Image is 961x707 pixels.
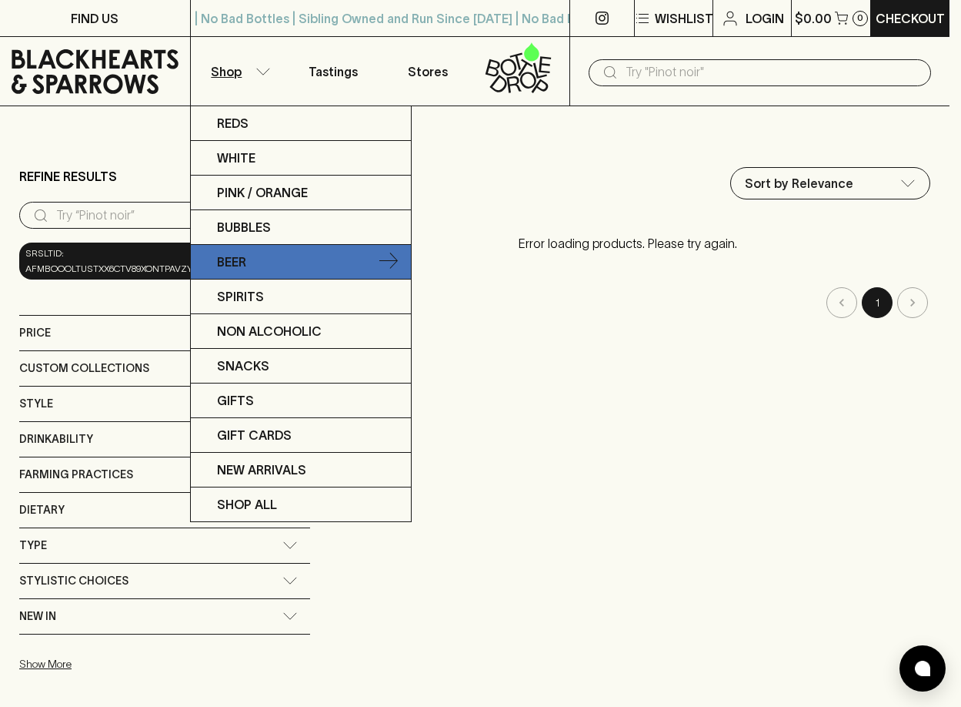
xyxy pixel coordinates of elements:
[191,314,411,349] a: Non Alcoholic
[191,418,411,453] a: Gift Cards
[191,349,411,384] a: Snacks
[217,114,249,132] p: Reds
[191,210,411,245] a: Bubbles
[191,488,411,521] a: SHOP ALL
[191,245,411,280] a: Beer
[191,106,411,141] a: Reds
[217,287,264,306] p: Spirits
[191,384,411,418] a: Gifts
[191,280,411,314] a: Spirits
[217,183,308,202] p: Pink / Orange
[217,253,246,271] p: Beer
[217,391,254,410] p: Gifts
[191,176,411,210] a: Pink / Orange
[191,141,411,176] a: White
[191,453,411,488] a: New Arrivals
[217,322,322,340] p: Non Alcoholic
[915,661,930,676] img: bubble-icon
[217,461,306,479] p: New Arrivals
[217,357,269,375] p: Snacks
[217,426,292,444] p: Gift Cards
[217,495,277,514] p: SHOP ALL
[217,149,255,167] p: White
[217,218,271,236] p: Bubbles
